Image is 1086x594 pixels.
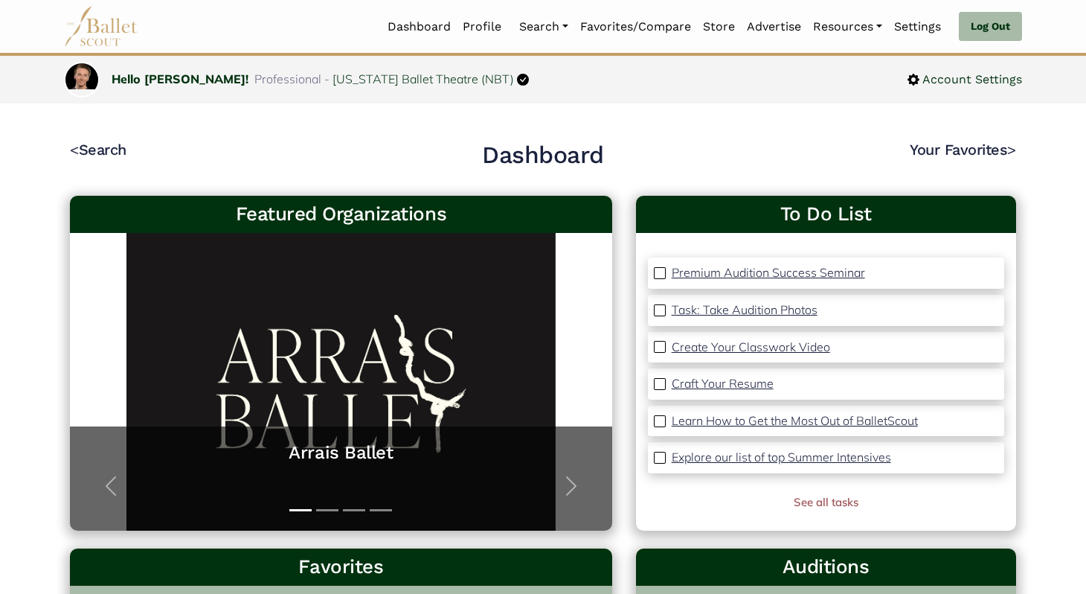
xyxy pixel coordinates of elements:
[907,70,1022,89] a: Account Settings
[648,202,1004,227] a: To Do List
[888,11,947,42] a: Settings
[457,11,507,42] a: Profile
[959,12,1022,42] a: Log Out
[672,265,865,280] p: Premium Audition Success Seminar
[672,338,830,357] a: Create Your Classwork Video
[672,301,817,320] a: Task: Take Audition Photos
[513,11,574,42] a: Search
[672,376,774,391] p: Craft Your Resume
[672,302,817,317] p: Task: Take Audition Photos
[289,502,312,519] button: Slide 1
[741,11,807,42] a: Advertise
[672,412,918,431] a: Learn How to Get the Most Out of BalletScout
[672,448,891,467] a: Explore our list of top Summer Intensives
[82,202,600,227] h3: Featured Organizations
[65,63,98,89] img: profile picture
[254,71,321,86] span: Professional
[370,502,392,519] button: Slide 4
[794,495,858,509] a: See all tasks
[672,413,918,428] p: Learn How to Get the Most Out of BalletScout
[324,71,330,86] span: -
[648,555,1004,580] h3: Auditions
[332,71,514,86] a: [US_STATE] Ballet Theatre (NBT)
[112,71,248,86] a: Hello [PERSON_NAME]!
[382,11,457,42] a: Dashboard
[910,141,1016,159] a: Your Favorites>
[672,374,774,394] a: Craft Your Resume
[70,140,79,159] code: <
[672,264,865,283] a: Premium Audition Success Seminar
[343,502,365,519] button: Slide 3
[672,450,891,464] p: Explore our list of top Summer Intensives
[1007,140,1016,159] code: >
[919,70,1022,89] span: Account Settings
[316,502,338,519] button: Slide 2
[482,140,604,171] h2: Dashboard
[697,11,741,42] a: Store
[807,11,888,42] a: Resources
[672,339,830,354] p: Create Your Classwork Video
[70,141,126,159] a: <Search
[85,441,597,464] a: Arrais Ballet
[82,555,600,580] h3: Favorites
[574,11,697,42] a: Favorites/Compare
